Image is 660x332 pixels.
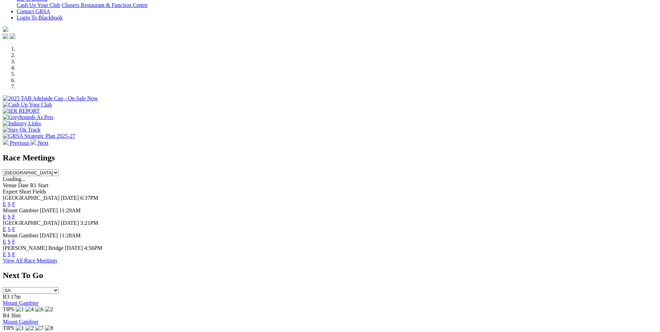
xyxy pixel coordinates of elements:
[12,226,15,232] a: F
[3,306,14,312] span: TIPS
[11,313,21,318] span: 36m
[8,214,11,220] a: S
[3,201,6,207] a: E
[45,306,53,313] img: 2
[3,33,8,39] img: facebook.svg
[59,232,81,238] span: 11:28AM
[3,319,39,325] a: Mount Gambier
[3,195,59,201] span: [GEOGRAPHIC_DATA]
[17,8,50,14] a: Contact GRSA
[59,207,81,213] span: 11:29AM
[3,176,25,182] span: Loading...
[35,306,43,313] img: 6
[3,182,17,188] span: Venue
[3,226,6,232] a: E
[16,306,24,313] img: 1
[3,239,6,245] a: E
[3,133,75,139] img: GRSA Strategic Plan 2025-27
[3,232,39,238] span: Mount Gambier
[3,108,40,114] img: IER REPORT
[31,140,48,146] a: Next
[12,214,15,220] a: F
[3,220,59,226] span: [GEOGRAPHIC_DATA]
[3,140,31,146] a: Previous
[25,325,34,331] img: 2
[17,2,60,8] a: Cash Up Your Club
[80,220,98,226] span: 3:21PM
[3,258,57,263] a: View All Race Meetings
[8,226,11,232] a: S
[3,300,39,306] a: Mount Gambier
[3,207,39,213] span: Mount Gambier
[10,140,29,146] span: Previous
[3,114,54,120] img: Greyhounds As Pets
[3,189,18,195] span: Expert
[18,182,29,188] span: Date
[3,120,41,127] img: Industry Links
[3,95,98,102] img: 2025 TAB Adelaide Cup - On Sale Now
[40,232,58,238] span: [DATE]
[38,140,48,146] span: Next
[45,325,53,331] img: 8
[17,2,657,8] div: Bar & Dining
[3,271,657,280] h2: Next To Go
[80,195,98,201] span: 6:37PM
[61,220,79,226] span: [DATE]
[3,102,52,108] img: Cash Up Your Club
[65,245,83,251] span: [DATE]
[3,139,8,145] img: chevron-left-pager-white.svg
[25,306,34,313] img: 4
[84,245,102,251] span: 4:56PM
[12,239,15,245] a: F
[12,201,15,207] a: F
[12,251,15,257] a: F
[8,251,11,257] a: S
[31,139,36,145] img: chevron-right-pager-white.svg
[35,325,43,331] img: 7
[3,245,64,251] span: [PERSON_NAME] Bridge
[19,189,31,195] span: Short
[3,127,40,133] img: Stay On Track
[3,153,657,163] h2: Race Meetings
[3,214,6,220] a: E
[40,207,58,213] span: [DATE]
[30,182,48,188] span: R1 Start
[17,15,63,21] a: Login To Blackbook
[3,251,6,257] a: E
[8,239,11,245] a: S
[8,201,11,207] a: S
[32,189,46,195] span: Fields
[3,26,8,32] img: logo-grsa-white.png
[3,294,9,300] span: R3
[10,33,15,39] img: twitter.svg
[11,294,21,300] span: 17m
[62,2,148,8] a: Chasers Restaurant & Function Centre
[16,325,24,331] img: 1
[3,325,14,331] span: TIPS
[3,313,9,318] span: R4
[61,195,79,201] span: [DATE]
